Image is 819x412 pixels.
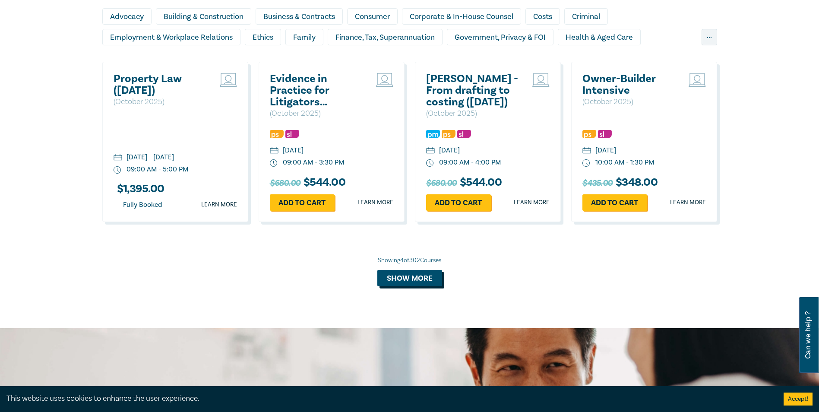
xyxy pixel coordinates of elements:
img: Live Stream [376,73,393,87]
span: $680.00 [270,176,300,190]
div: Litigation & Dispute Resolution [304,50,425,66]
div: Corporate & In-House Counsel [402,8,521,25]
a: Learn more [357,198,393,207]
div: Fully Booked [114,199,171,211]
a: Learn more [514,198,550,207]
div: Insolvency & Restructuring [102,50,209,66]
div: 09:00 AM - 5:00 PM [126,165,188,174]
img: Professional Skills [442,130,455,138]
div: Ethics [245,29,281,45]
div: Building & Construction [156,8,251,25]
img: Substantive Law [457,130,471,138]
a: Evidence in Practice for Litigators ([DATE]) [270,73,363,108]
div: Intellectual Property [213,50,300,66]
a: Owner-Builder Intensive [582,73,675,96]
p: ( October 2025 ) [114,96,206,108]
img: calendar [270,147,278,155]
h3: $ 1,395.00 [114,183,164,195]
div: Advocacy [102,8,152,25]
span: $435.00 [582,176,613,190]
h3: $ 544.00 [270,176,345,190]
div: [DATE] [439,146,460,155]
span: $680.00 [426,176,457,190]
div: This website uses cookies to enhance the user experience. [6,393,771,404]
span: Can we help ? [804,302,812,368]
img: watch [582,159,590,167]
img: Professional Skills [582,130,596,138]
div: Migration [429,50,477,66]
div: Criminal [564,8,608,25]
a: [PERSON_NAME] - From drafting to costing ([DATE]) [426,73,519,108]
div: Business & Contracts [256,8,343,25]
div: Family [285,29,323,45]
img: Live Stream [532,73,550,87]
div: Government, Privacy & FOI [447,29,553,45]
a: Learn more [201,200,237,209]
div: Consumer [347,8,398,25]
img: watch [114,166,121,174]
img: Live Stream [689,73,706,87]
img: Practice Management & Business Skills [426,130,440,138]
div: Costs [525,8,560,25]
p: ( October 2025 ) [426,108,519,119]
div: 10:00 AM - 1:30 PM [595,158,654,168]
img: calendar [114,154,122,162]
a: Add to cart [426,194,491,211]
button: Show more [377,270,442,286]
div: Health & Aged Care [558,29,641,45]
img: Live Stream [220,73,237,87]
div: [DATE] [595,146,616,155]
img: Substantive Law [285,130,299,138]
img: calendar [426,147,435,155]
a: Add to cart [270,194,335,211]
p: ( October 2025 ) [582,96,675,108]
h3: $ 544.00 [426,176,502,190]
img: watch [270,159,278,167]
a: Add to cart [582,194,647,211]
h3: $ 348.00 [582,176,658,190]
div: Employment & Workplace Relations [102,29,240,45]
img: watch [426,159,434,167]
div: Personal Injury & Medico-Legal [482,50,603,66]
div: ... [702,29,717,45]
a: Learn more [670,198,706,207]
div: 09:00 AM - 3:30 PM [283,158,344,168]
img: calendar [582,147,591,155]
a: Property Law ([DATE]) [114,73,206,96]
div: Showing 4 of 302 Courses [102,256,717,265]
div: [DATE] - [DATE] [126,152,174,162]
p: ( October 2025 ) [270,108,363,119]
div: 09:00 AM - 4:00 PM [439,158,501,168]
img: Professional Skills [270,130,284,138]
div: Finance, Tax, Superannuation [328,29,443,45]
button: Accept cookies [784,393,813,406]
img: Substantive Law [598,130,612,138]
div: [DATE] [283,146,304,155]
